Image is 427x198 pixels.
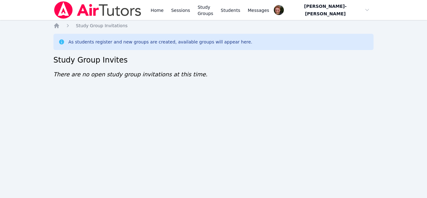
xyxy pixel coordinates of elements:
div: As students register and new groups are created, available groups will appear here. [68,39,252,45]
span: There are no open study group invitations at this time. [53,71,208,78]
nav: Breadcrumb [53,23,374,29]
img: Air Tutors [53,1,142,19]
a: Study Group Invitations [76,23,128,29]
span: Messages [248,7,269,13]
span: Study Group Invitations [76,23,128,28]
h2: Study Group Invites [53,55,374,65]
